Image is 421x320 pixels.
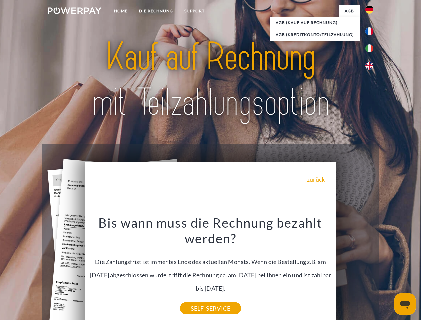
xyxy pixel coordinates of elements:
[365,27,373,35] img: fr
[394,293,416,315] iframe: Schaltfläche zum Öffnen des Messaging-Fensters
[108,5,133,17] a: Home
[89,215,332,308] div: Die Zahlungsfrist ist immer bis Ende des aktuellen Monats. Wenn die Bestellung z.B. am [DATE] abg...
[307,176,325,182] a: zurück
[270,17,360,29] a: AGB (Kauf auf Rechnung)
[365,44,373,52] img: it
[270,29,360,41] a: AGB (Kreditkonto/Teilzahlung)
[365,62,373,70] img: en
[48,7,101,14] img: logo-powerpay-white.svg
[133,5,179,17] a: DIE RECHNUNG
[339,5,360,17] a: agb
[179,5,210,17] a: SUPPORT
[64,32,357,128] img: title-powerpay_de.svg
[89,215,332,247] h3: Bis wann muss die Rechnung bezahlt werden?
[180,302,241,314] a: SELF-SERVICE
[365,6,373,14] img: de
